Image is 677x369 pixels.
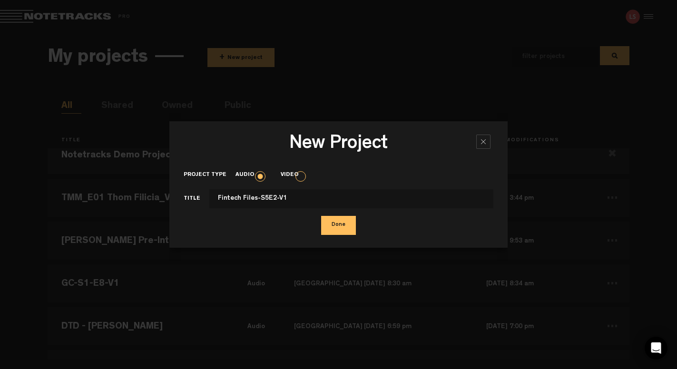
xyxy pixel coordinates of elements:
input: This field cannot contain only space(s) [209,189,494,208]
div: Open Intercom Messenger [645,337,667,359]
label: Audio [235,171,264,179]
button: Done [321,216,356,235]
label: Title [184,195,209,206]
label: Video [281,171,308,179]
label: Project type [184,171,235,179]
h3: New Project [184,134,494,158]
